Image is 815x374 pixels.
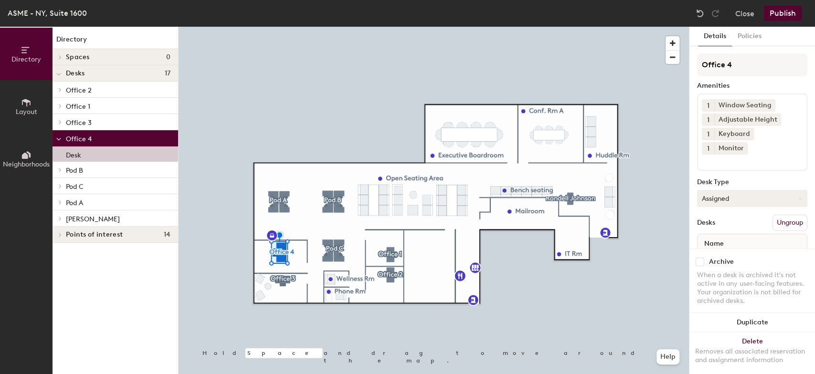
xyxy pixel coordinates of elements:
div: Archive [709,258,734,266]
span: Pod A [66,199,83,207]
span: Pod C [66,183,84,191]
span: [PERSON_NAME] [66,215,120,223]
div: Desk Type [697,178,807,186]
button: Help [656,349,679,364]
span: Pod B [66,166,83,175]
span: 1 [707,115,709,125]
p: Desk [66,148,81,159]
div: ASME - NY, Suite 1600 [8,7,87,19]
span: Directory [11,55,41,63]
span: 14 [163,231,170,239]
div: When a desk is archived it's not active in any user-facing features. Your organization is not bil... [697,271,807,305]
button: Publish [764,6,802,21]
span: 1 [707,129,709,139]
button: Ungroup [773,215,807,231]
span: Office 4 [66,135,92,143]
button: Duplicate [689,313,815,332]
button: Policies [732,27,767,46]
div: Adjustable Height [714,114,781,126]
span: 17 [164,70,170,77]
img: Undo [695,9,705,18]
button: Close [735,6,754,21]
div: Window Seating [714,99,775,112]
span: Points of interest [66,231,123,239]
button: 1 [702,142,714,155]
span: Spaces [66,53,90,61]
button: DeleteRemoves all associated reservation and assignment information [689,332,815,374]
button: Assigned [697,190,807,207]
div: Desks [697,219,715,227]
span: Office 3 [66,119,92,127]
div: Amenities [697,82,807,90]
button: 1 [702,128,714,140]
h1: Directory [53,34,178,49]
span: Desks [66,70,85,77]
span: Office 2 [66,86,92,94]
div: Keyboard [714,128,754,140]
button: 1 [702,114,714,126]
span: 1 [707,101,709,111]
span: Office 1 [66,103,90,111]
span: 0 [166,53,170,61]
div: Removes all associated reservation and assignment information [695,347,809,364]
span: Layout [16,108,37,116]
button: 1 [702,99,714,112]
span: Name [699,235,729,252]
span: 1 [707,144,709,154]
span: Neighborhoods [3,160,50,168]
div: Monitor [714,142,748,155]
button: Details [698,27,732,46]
img: Redo [710,9,720,18]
